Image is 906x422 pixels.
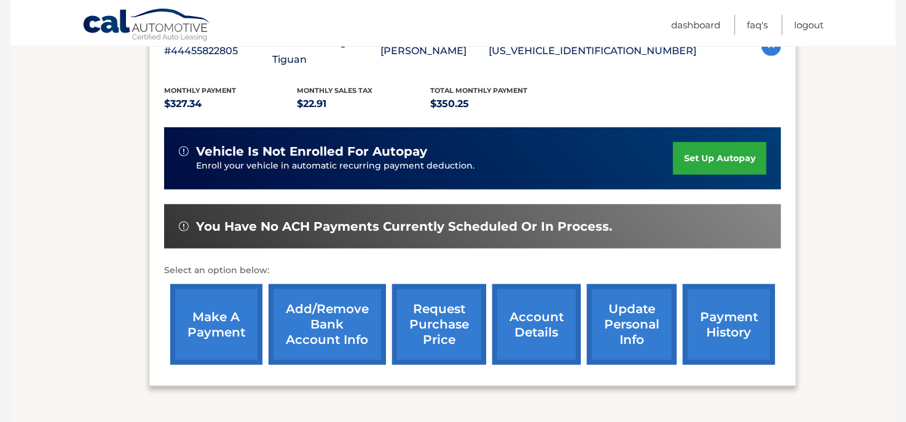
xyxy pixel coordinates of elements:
[164,263,781,278] p: Select an option below:
[269,284,386,365] a: Add/Remove bank account info
[170,284,262,365] a: make a payment
[179,146,189,156] img: alert-white.svg
[747,15,768,35] a: FAQ's
[164,95,297,113] p: $327.34
[297,95,431,113] p: $22.91
[392,284,486,365] a: request purchase price
[587,284,677,365] a: update personal info
[196,144,427,159] span: vehicle is not enrolled for autopay
[489,42,696,60] p: [US_VEHICLE_IDENTIFICATION_NUMBER]
[673,142,766,175] a: set up autopay
[671,15,720,35] a: Dashboard
[683,284,775,365] a: payment history
[196,219,612,234] span: You have no ACH payments currently scheduled or in process.
[430,86,527,95] span: Total Monthly Payment
[380,42,489,60] p: [PERSON_NAME]
[272,34,380,68] p: 2024 Volkswagen Tiguan
[297,86,373,95] span: Monthly sales Tax
[794,15,824,35] a: Logout
[196,159,673,173] p: Enroll your vehicle in automatic recurring payment deduction.
[430,95,564,113] p: $350.25
[492,284,581,365] a: account details
[164,86,236,95] span: Monthly Payment
[82,8,211,44] a: Cal Automotive
[164,42,272,60] p: #44455822805
[179,221,189,231] img: alert-white.svg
